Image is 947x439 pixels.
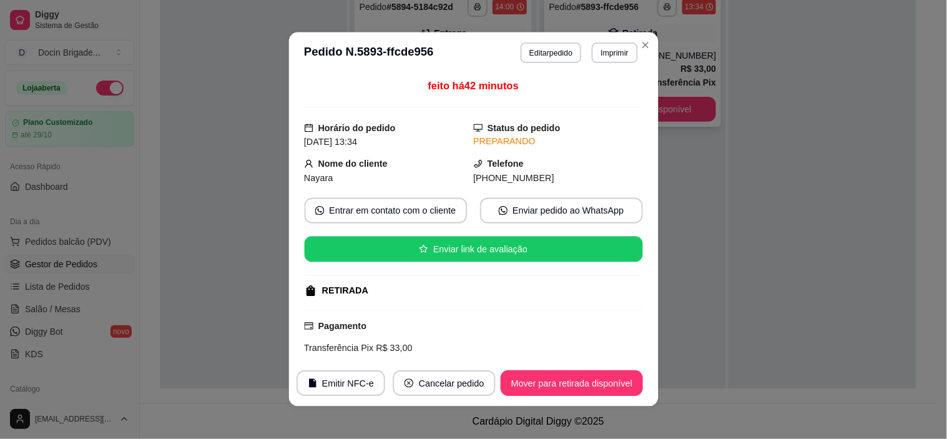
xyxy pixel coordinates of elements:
span: credit-card [304,322,313,330]
button: Editarpedido [521,42,582,63]
button: Mover para retirada disponível [501,370,643,396]
button: starEnviar link de avaliação [304,237,643,262]
span: feito há 42 minutos [428,81,519,91]
strong: Pagamento [318,321,367,331]
span: phone [474,159,483,168]
button: whats-appEnviar pedido ao WhatsApp [480,198,643,224]
span: star [420,245,428,254]
strong: Status do pedido [488,123,561,133]
button: Imprimir [592,42,637,63]
h3: Pedido N. 5893-ffcde956 [304,42,434,63]
button: close-circleCancelar pedido [393,370,496,396]
strong: Nome do cliente [318,159,388,169]
button: fileEmitir NFC-e [297,370,386,396]
span: calendar [304,124,313,132]
span: close-circle [405,379,413,388]
button: whats-appEntrar em contato com o cliente [304,198,467,224]
span: R$ 33,00 [374,343,413,353]
span: file [308,379,316,388]
span: [PHONE_NUMBER] [474,173,554,183]
span: Transferência Pix [304,343,373,353]
span: whats-app [315,206,324,215]
span: Nayara [304,173,333,183]
span: [DATE] 13:34 [304,137,357,147]
button: Close [635,35,655,56]
span: user [304,159,313,168]
div: PREPARANDO [474,135,643,149]
strong: Horário do pedido [318,123,396,133]
span: desktop [474,124,483,132]
span: whats-app [499,206,508,215]
div: RETIRADA [322,284,368,298]
strong: Telefone [488,159,524,169]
